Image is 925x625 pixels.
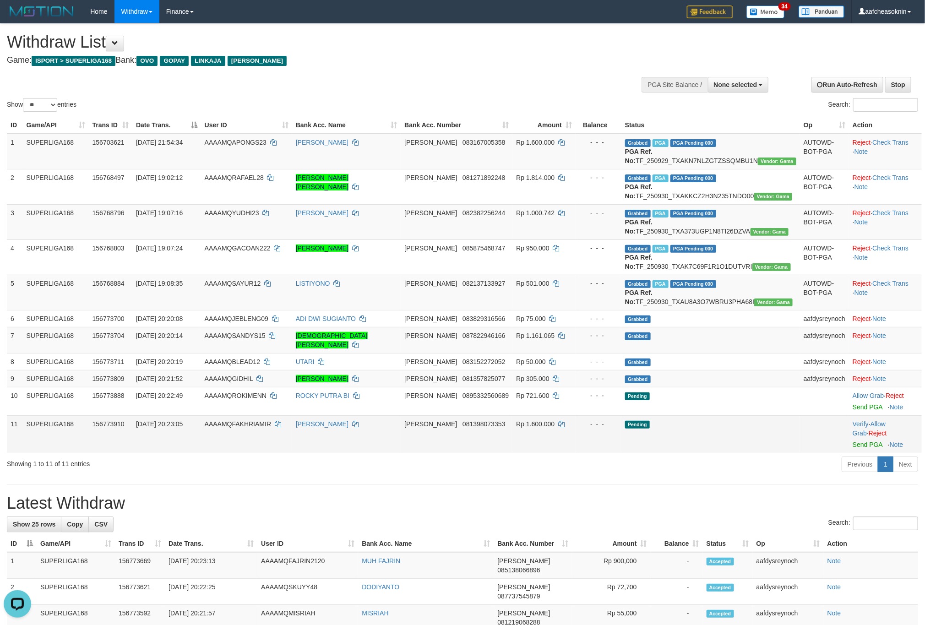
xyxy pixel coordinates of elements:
span: Show 25 rows [13,521,55,528]
td: AUTOWD-BOT-PGA [800,239,849,275]
a: Reject [853,358,871,365]
td: TF_250930_TXAKKCZ2H3N235TNDO00 [621,169,800,204]
b: PGA Ref. No: [625,148,653,164]
div: Showing 1 to 11 of 11 entries [7,456,379,468]
th: ID: activate to sort column descending [7,535,37,552]
th: User ID: activate to sort column ascending [257,535,358,552]
span: AAAAMQROKIMENN [205,392,267,399]
span: Grabbed [625,245,651,253]
a: Allow Grab [853,420,886,437]
th: Amount: activate to sort column ascending [572,535,651,552]
td: aafdysreynoch [800,310,849,327]
a: Send PGA [853,441,882,448]
span: 156773700 [92,315,125,322]
a: Allow Grab [853,392,884,399]
span: Grabbed [625,332,651,340]
span: GOPAY [160,56,189,66]
a: Reject [853,332,871,339]
td: · · [849,239,922,275]
a: Reject [853,375,871,382]
td: AUTOWD-BOT-PGA [800,169,849,204]
span: [PERSON_NAME] [498,583,550,591]
th: Bank Acc. Number: activate to sort column ascending [494,535,572,552]
a: Note [873,375,887,382]
td: · · [849,275,922,310]
a: [PERSON_NAME] [296,139,348,146]
a: CSV [88,516,114,532]
div: - - - [579,138,618,147]
span: PGA Pending [670,210,716,217]
span: OVO [136,56,158,66]
a: Note [873,315,887,322]
div: - - - [579,391,618,400]
b: PGA Ref. No: [625,254,653,270]
input: Search: [853,516,918,530]
td: aafdysreynoch [800,353,849,370]
span: Copy 085875468747 to clipboard [462,245,505,252]
span: Marked by aafsoumeymey [653,245,669,253]
a: [DEMOGRAPHIC_DATA][PERSON_NAME] [296,332,368,348]
td: SUPERLIGA168 [23,134,89,169]
td: AUTOWD-BOT-PGA [800,204,849,239]
th: Op: activate to sort column ascending [800,117,849,134]
td: · [849,353,922,370]
td: 9 [7,370,23,387]
span: AAAAMQSAYUR12 [205,280,261,287]
td: [DATE] 20:23:13 [165,552,257,579]
td: aafdysreynoch [800,370,849,387]
span: Copy 087822946166 to clipboard [462,332,505,339]
span: AAAAMQFAKHRIAMIR [205,420,271,428]
span: ISPORT > SUPERLIGA168 [32,56,115,66]
span: AAAAMQAPONGS23 [205,139,267,146]
td: SUPERLIGA168 [23,169,89,204]
a: Note [854,289,868,296]
span: Rp 75.000 [516,315,546,322]
div: - - - [579,173,618,182]
span: Marked by aafsoumeymey [653,280,669,288]
td: 156773669 [115,552,165,579]
td: SUPERLIGA168 [23,204,89,239]
a: Note [854,183,868,190]
td: SUPERLIGA168 [23,310,89,327]
span: Copy 081271892248 to clipboard [462,174,505,181]
span: None selected [714,81,757,88]
th: Balance: activate to sort column ascending [651,535,703,552]
span: [PERSON_NAME] [404,209,457,217]
a: Note [827,609,841,617]
td: - [651,552,703,579]
a: Previous [842,457,878,472]
span: Copy 081398073353 to clipboard [462,420,505,428]
span: AAAAMQGACOAN222 [205,245,271,252]
span: [PERSON_NAME] [404,245,457,252]
b: PGA Ref. No: [625,289,653,305]
span: [PERSON_NAME] [404,332,457,339]
a: LISTIYONO [296,280,330,287]
a: Note [890,441,903,448]
span: Grabbed [625,359,651,366]
span: Copy 0895332560689 to clipboard [462,392,509,399]
span: Pending [625,392,650,400]
td: AUTOWD-BOT-PGA [800,275,849,310]
a: Note [890,403,903,411]
span: Grabbed [625,139,651,147]
span: Accepted [707,584,734,592]
td: · [849,327,922,353]
td: · · [849,204,922,239]
td: 8 [7,353,23,370]
th: Game/API: activate to sort column ascending [37,535,115,552]
span: 156773711 [92,358,125,365]
a: Stop [885,77,911,92]
span: 34 [778,2,791,11]
span: PGA Pending [670,245,716,253]
span: 156768796 [92,209,125,217]
span: [DATE] 20:20:14 [136,332,183,339]
span: [PERSON_NAME] [404,280,457,287]
td: [DATE] 20:22:25 [165,579,257,605]
span: Copy 083152272052 to clipboard [462,358,505,365]
td: SUPERLIGA168 [23,387,89,415]
span: [DATE] 20:21:52 [136,375,183,382]
img: MOTION_logo.png [7,5,76,18]
span: 156703621 [92,139,125,146]
label: Search: [828,516,918,530]
a: [PERSON_NAME] [296,209,348,217]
